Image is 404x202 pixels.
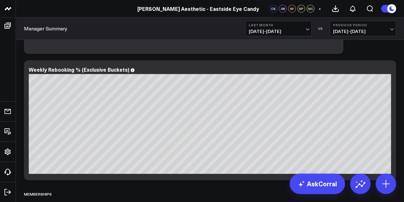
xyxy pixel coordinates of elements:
span: [DATE] - [DATE] [249,29,308,34]
button: Last Month[DATE]-[DATE] [245,21,312,36]
div: JW [279,5,286,12]
b: Previous Period [333,23,393,27]
div: Memberships [24,187,52,201]
button: Previous Period[DATE]-[DATE] [330,21,396,36]
span: + [318,6,321,11]
div: VS [315,27,326,30]
div: Weekly Rebooking % (Exclusive Buckets) [29,66,129,73]
b: Last Month [249,23,308,27]
div: AF [288,5,296,12]
div: CS [270,5,277,12]
a: Manager Summary [24,25,67,32]
button: + [316,5,324,12]
div: SP [297,5,305,12]
span: [DATE] - [DATE] [333,29,393,34]
a: [PERSON_NAME] Aesthetic - Eastside Eye Candy [137,5,259,12]
a: AskCorral [290,174,345,194]
div: NC [307,5,314,12]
